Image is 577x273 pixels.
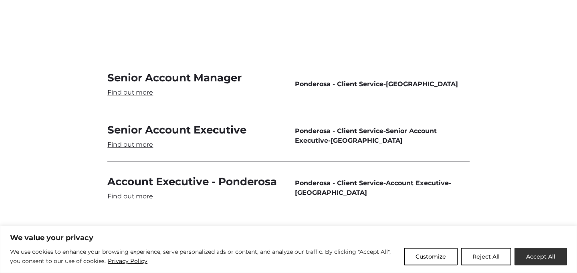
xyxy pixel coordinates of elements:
span: Account Executive [386,179,449,187]
span: - [295,79,470,89]
span: Ponderosa - Client Service [295,179,383,187]
span: [GEOGRAPHIC_DATA] [295,189,367,196]
button: Reject All [461,248,511,265]
span: - - [295,126,470,146]
span: Ponderosa - Client Service [295,80,383,88]
p: We use cookies to enhance your browsing experience, serve personalized ads or content, and analyz... [10,247,398,266]
span: - - [295,178,470,198]
span: [GEOGRAPHIC_DATA] [331,137,403,144]
button: Accept All [514,248,567,265]
a: Senior Account Executive [107,123,282,149]
a: Privacy Policy [107,256,148,266]
a: Senior Account Manager [107,71,282,97]
a: Account Executive - Ponderosa [107,175,282,201]
span: Ponderosa - Client Service [295,127,383,135]
span: [GEOGRAPHIC_DATA] [386,80,458,88]
p: We value your privacy [10,233,567,243]
button: Customize [404,248,458,265]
